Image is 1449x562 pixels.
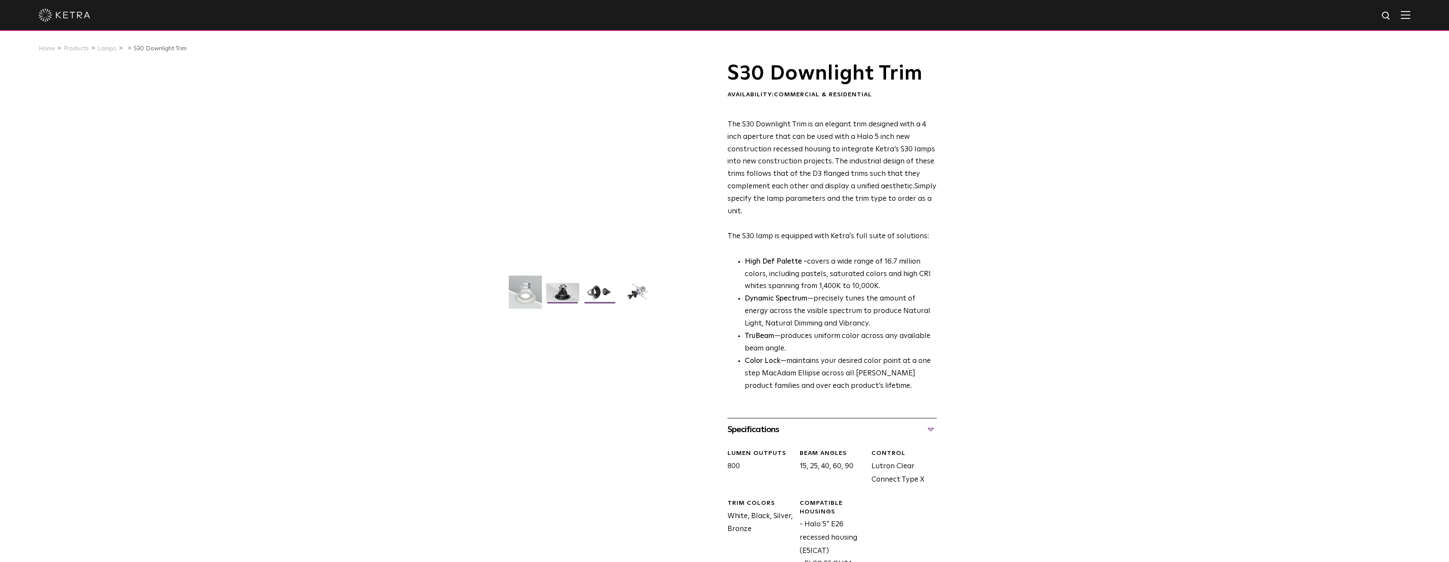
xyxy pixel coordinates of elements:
li: —produces uniform color across any available beam angle. [745,330,937,355]
span: Simply specify the lamp parameters and the trim type to order as a unit.​ [728,183,936,215]
a: Products [64,46,89,52]
div: Compatible Housings [800,499,865,516]
strong: Color Lock [745,357,780,365]
li: —maintains your desired color point at a one step MacAdam Ellipse across all [PERSON_NAME] produc... [745,355,937,393]
div: Trim Colors [728,499,793,508]
div: 800 [721,449,793,486]
span: Commercial & Residential [774,92,872,98]
div: CONTROL [871,449,937,458]
span: The S30 Downlight Trim is an elegant trim designed with a 4 inch aperture that can be used with a... [728,121,935,190]
img: Hamburger%20Nav.svg [1401,11,1410,19]
img: S30 Halo Downlight_Table Top_Black [584,283,617,308]
strong: TruBeam [745,332,774,340]
img: S30 Halo Downlight_Exploded_Black [621,283,654,308]
div: Availability: [728,91,937,99]
a: Lamps [98,46,116,52]
img: search icon [1381,11,1392,21]
a: S30 Downlight Trim [134,46,186,52]
div: LUMEN OUTPUTS [728,449,793,458]
img: S30-DownlightTrim-2021-Web-Square [509,276,542,315]
div: Specifications [728,423,937,436]
div: 15, 25, 40, 60, 90 [793,449,865,486]
strong: Dynamic Spectrum [745,295,807,302]
img: ketra-logo-2019-white [39,9,90,21]
div: Lutron Clear Connect Type X [865,449,937,486]
div: Beam Angles [800,449,865,458]
img: S30 Halo Downlight_Hero_Black_Gradient [546,283,579,308]
h1: S30 Downlight Trim [728,63,937,84]
strong: High Def Palette - [745,258,807,265]
li: —precisely tunes the amount of energy across the visible spectrum to produce Natural Light, Natur... [745,293,937,330]
p: The S30 lamp is equipped with Ketra's full suite of solutions: [728,119,937,243]
a: Home [39,46,55,52]
p: covers a wide range of 16.7 million colors, including pastels, saturated colors and high CRI whit... [745,256,937,293]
